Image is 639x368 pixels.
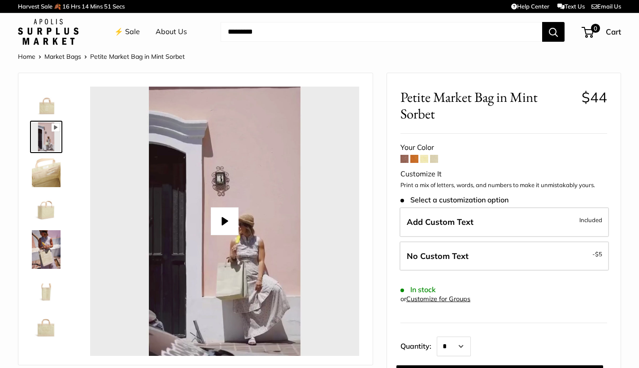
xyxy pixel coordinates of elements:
a: Petite Market Bag in Mint Sorbet [30,157,62,189]
img: Apolis: Surplus Market [18,19,78,45]
span: No Custom Text [407,251,469,261]
a: Email Us [591,3,621,10]
a: 0 Cart [582,25,621,39]
a: Petite Market Bag in Mint Sorbet [30,85,62,117]
span: Hrs [71,3,80,10]
span: 16 [62,3,70,10]
span: Add Custom Text [407,217,474,227]
nav: Breadcrumb [18,51,185,62]
span: $5 [595,250,602,258]
label: Add Custom Text [400,207,609,237]
span: Petite Market Bag in Mint Sorbet [400,89,575,122]
span: In stock [400,285,436,294]
a: Home [18,53,35,61]
span: Mins [90,3,103,10]
a: Help Center [511,3,549,10]
img: description_Seal of authenticity printed on the backside of every bag. [32,312,61,341]
button: Play [211,207,239,235]
a: Text Us [557,3,585,10]
span: - [592,249,602,259]
a: Petite Market Bag in Mint Sorbet [30,121,62,153]
span: Cart [606,27,621,36]
a: Petite Market Bag in Mint Sorbet [30,274,62,307]
a: Petite Market Bag in Mint Sorbet [30,193,62,225]
span: 14 [82,3,89,10]
img: Petite Market Bag in Mint Sorbet [32,87,61,115]
img: Petite Market Bag in Mint Sorbet [32,276,61,305]
div: or [400,293,470,305]
span: 51 [104,3,111,10]
a: ⚡️ Sale [114,25,140,39]
span: $44 [582,88,607,106]
span: 0 [591,24,600,33]
img: Petite Market Bag in Mint Sorbet [32,194,61,223]
div: Your Color [400,141,607,154]
img: Petite Market Bag in Mint Sorbet [32,158,61,187]
a: Market Bags [44,53,81,61]
input: Search... [221,22,542,42]
span: Petite Market Bag in Mint Sorbet [90,53,185,61]
span: Secs [113,3,125,10]
div: Customize It [400,167,607,181]
img: Petite Market Bag in Mint Sorbet [32,123,61,151]
a: description_Seal of authenticity printed on the backside of every bag. [30,310,62,342]
span: Select a customization option [400,196,509,204]
a: Petite Market Bag in Mint Sorbet [30,228,62,271]
img: Petite Market Bag in Mint Sorbet [32,230,61,269]
label: Leave Blank [400,241,609,271]
a: Customize for Groups [406,295,470,303]
p: Print a mix of letters, words, and numbers to make it unmistakably yours. [400,181,607,190]
button: Search [542,22,565,42]
a: About Us [156,25,187,39]
label: Quantity: [400,334,437,356]
span: Included [579,215,602,225]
